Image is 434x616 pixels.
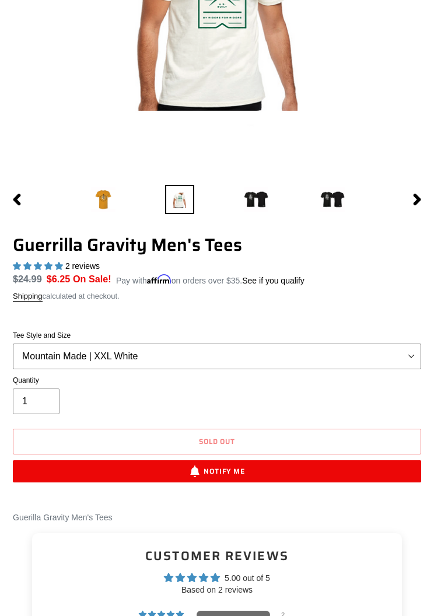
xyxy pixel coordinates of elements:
div: calculated at checkout. [13,290,421,302]
h1: Guerrilla Gravity Men's Tees [13,235,421,256]
label: Quantity [13,375,421,386]
span: 5.00 stars [13,261,65,271]
div: Average rating is 5.00 stars [41,571,393,584]
p: Pay with on orders over $35. [116,272,304,287]
span: Affirm [147,274,171,284]
img: Load image into Gallery viewer, Guerrilla Gravity Men&#39;s Tees [89,185,118,214]
span: On Sale! [73,272,111,286]
img: Load image into Gallery viewer, Guerrilla Gravity Men&#39;s Tees [318,185,347,214]
button: Notify Me [13,460,421,482]
div: Guerilla Gravity Men's Tees [13,512,421,524]
s: $24.99 [13,274,42,284]
a: See if you qualify - Learn more about Affirm Financing (opens in modal) [242,276,304,285]
div: Based on 2 reviews [41,584,393,596]
button: Sold out [13,429,421,454]
span: 5.00 out of 5 [225,573,270,583]
span: $6.25 [47,274,71,284]
img: Load image into Gallery viewer, Guerrilla Gravity Men&#39;s Tees [242,185,271,214]
span: Sold out [199,436,236,447]
img: Load image into Gallery viewer, Guerrilla Gravity Men&#39;s Tees [165,185,194,214]
a: Shipping [13,292,43,302]
span: 2 reviews [65,261,100,271]
h2: Customer Reviews [41,547,393,564]
label: Tee Style and Size [13,330,421,341]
